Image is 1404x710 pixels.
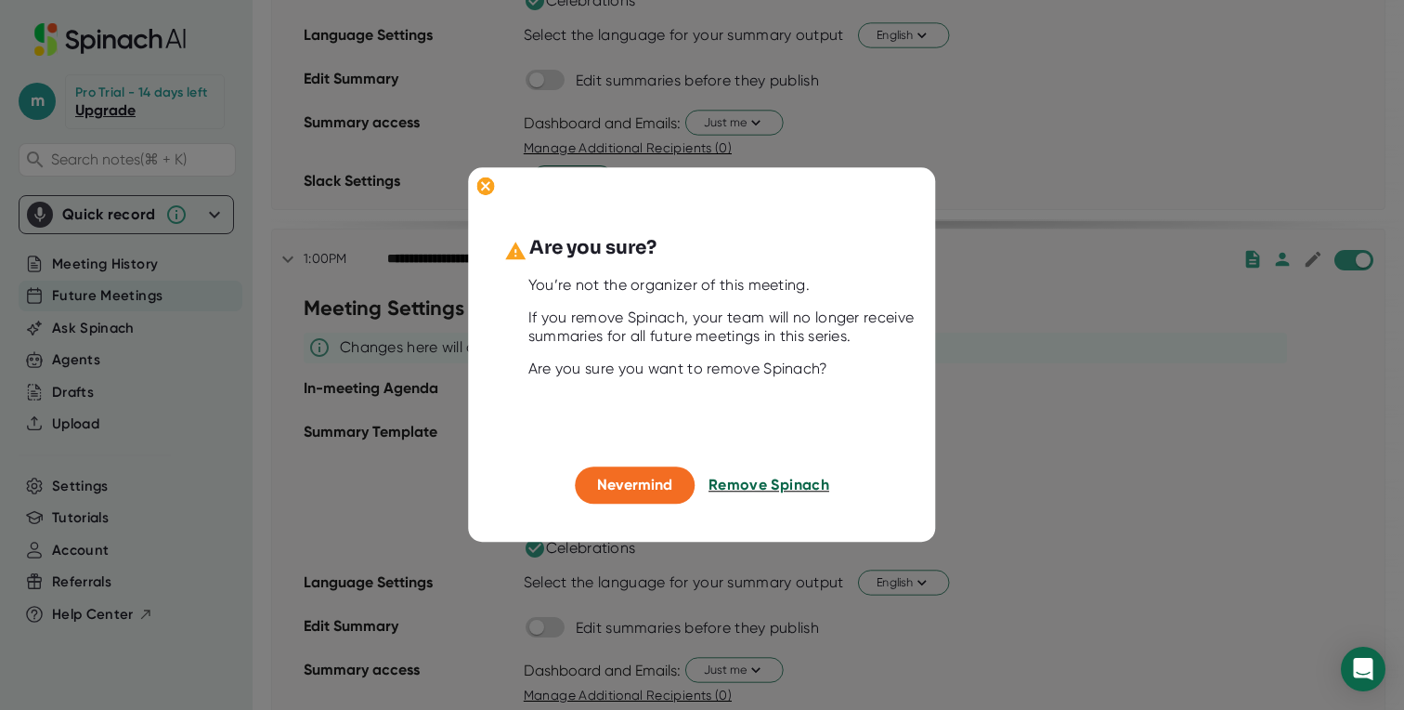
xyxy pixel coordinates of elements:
[708,467,829,504] button: Remove Spinach
[708,476,829,493] span: Remove Spinach
[528,309,922,346] div: If you remove Spinach, your team will no longer receive summaries for all future meetings in this...
[528,360,922,378] div: Are you sure you want to remove Spinach?
[528,276,922,295] div: You’re not the organizer of this meeting.
[597,476,672,493] span: Nevermind
[1341,647,1385,691] div: Open Intercom Messenger
[575,467,695,504] button: Nevermind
